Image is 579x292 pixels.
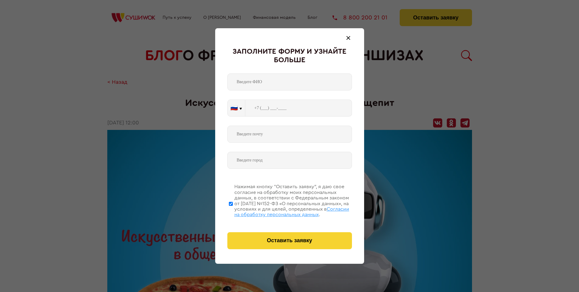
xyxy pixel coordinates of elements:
[234,184,352,217] div: Нажимая кнопку “Оставить заявку”, я даю свое согласие на обработку моих персональных данных, в со...
[234,207,349,217] span: Согласии на обработку персональных данных
[227,126,352,143] input: Введите почту
[227,152,352,169] input: Введите город
[227,73,352,90] input: Введите ФИО
[228,100,245,116] button: 🇷🇺
[227,232,352,249] button: Оставить заявку
[227,48,352,64] div: Заполните форму и узнайте больше
[245,100,352,117] input: +7 (___) ___-____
